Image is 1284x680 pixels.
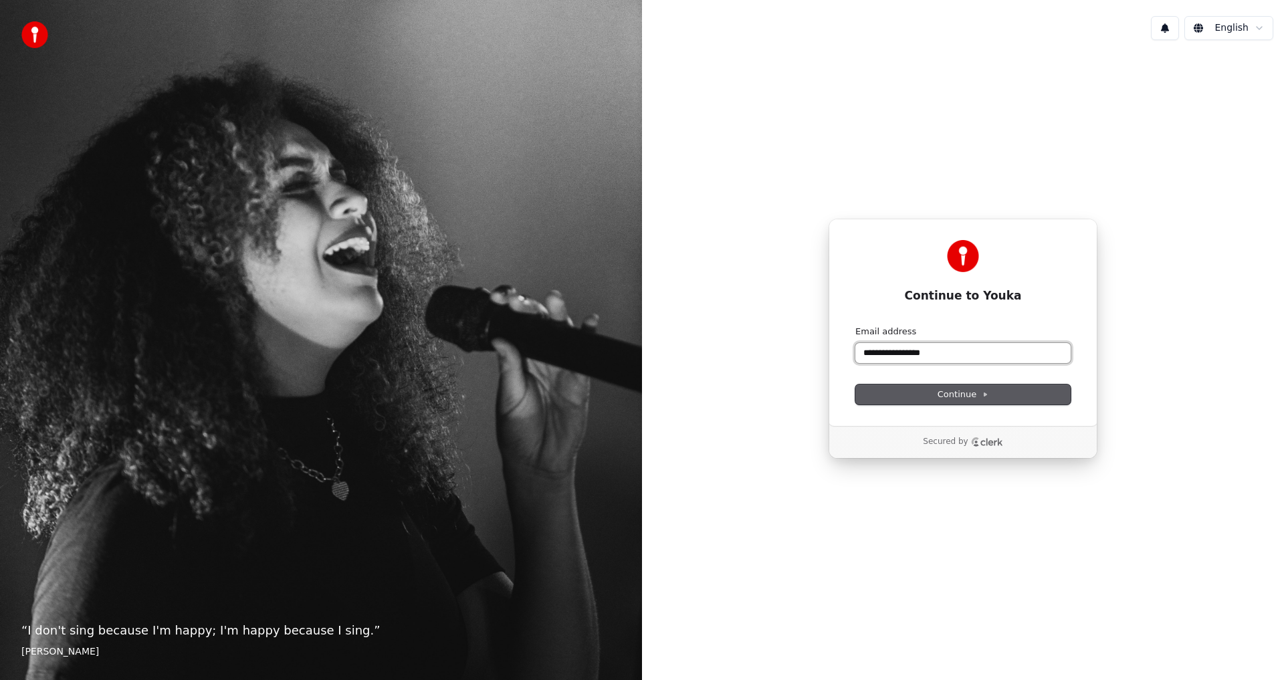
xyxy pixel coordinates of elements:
span: Continue [938,388,988,401]
button: Continue [855,384,1071,405]
p: “ I don't sing because I'm happy; I'm happy because I sing. ” [21,621,621,640]
img: Youka [947,240,979,272]
h1: Continue to Youka [855,288,1071,304]
footer: [PERSON_NAME] [21,645,621,659]
img: youka [21,21,48,48]
a: Clerk logo [971,437,1003,447]
label: Email address [855,326,916,338]
p: Secured by [923,437,968,447]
